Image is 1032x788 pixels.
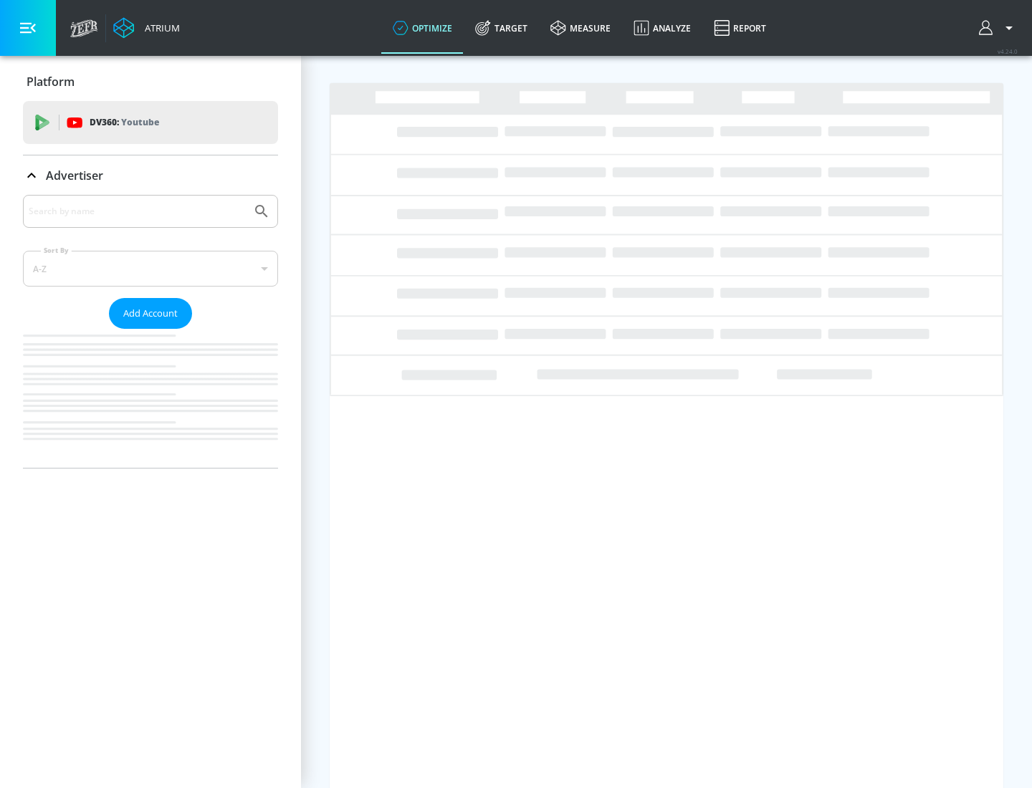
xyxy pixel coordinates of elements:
a: Analyze [622,2,702,54]
div: Platform [23,62,278,102]
p: DV360: [90,115,159,130]
div: A-Z [23,251,278,287]
button: Add Account [109,298,192,329]
a: measure [539,2,622,54]
span: Add Account [123,305,178,322]
p: Advertiser [46,168,103,183]
label: Sort By [41,246,72,255]
nav: list of Advertiser [23,329,278,468]
a: Report [702,2,778,54]
a: Atrium [113,17,180,39]
p: Youtube [121,115,159,130]
div: Advertiser [23,195,278,468]
p: Platform [27,74,75,90]
span: v 4.24.0 [998,47,1018,55]
div: DV360: Youtube [23,101,278,144]
input: Search by name [29,202,246,221]
a: optimize [381,2,464,54]
a: Target [464,2,539,54]
div: Advertiser [23,155,278,196]
div: Atrium [139,21,180,34]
